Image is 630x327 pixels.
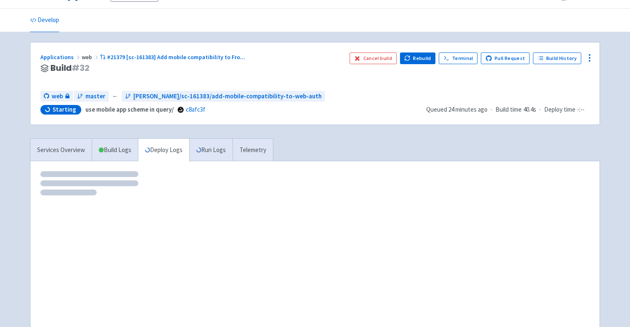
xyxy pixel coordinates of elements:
[112,92,118,101] span: ←
[439,52,477,64] a: Terminal
[30,139,92,162] a: Services Overview
[52,92,63,101] span: web
[426,105,590,115] div: · ·
[133,92,322,101] span: [PERSON_NAME]/sc-161383/add-mobile-compatibility-to-web-auth
[544,105,575,115] span: Deploy time
[122,91,325,102] a: [PERSON_NAME]/sc-161383/add-mobile-compatibility-to-web-auth
[481,52,530,64] a: Pull Request
[232,139,273,162] a: Telemetry
[189,139,232,162] a: Run Logs
[74,91,109,102] a: master
[85,105,174,113] strong: use mobile app scheme in query/
[495,105,522,115] span: Build time
[40,91,73,102] a: web
[100,53,246,61] a: #21379 [sc-161383] Add mobile compatibility to Fro...
[426,105,487,113] span: Queued
[350,52,397,64] button: Cancel build
[400,52,436,64] button: Rebuild
[138,139,189,162] a: Deploy Logs
[30,9,59,32] a: Develop
[448,105,487,113] time: 24 minutes ago
[50,63,90,73] span: Build
[533,52,581,64] a: Build History
[82,53,100,61] span: web
[85,92,105,101] span: master
[52,105,76,114] span: Starting
[40,53,82,61] a: Applications
[92,139,138,162] a: Build Logs
[523,105,536,115] span: 40.4s
[186,105,205,113] a: c8afc3f
[577,105,585,115] span: -:--
[107,53,245,61] span: #21379 [sc-161383] Add mobile compatibility to Fro ...
[72,62,90,74] span: # 32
